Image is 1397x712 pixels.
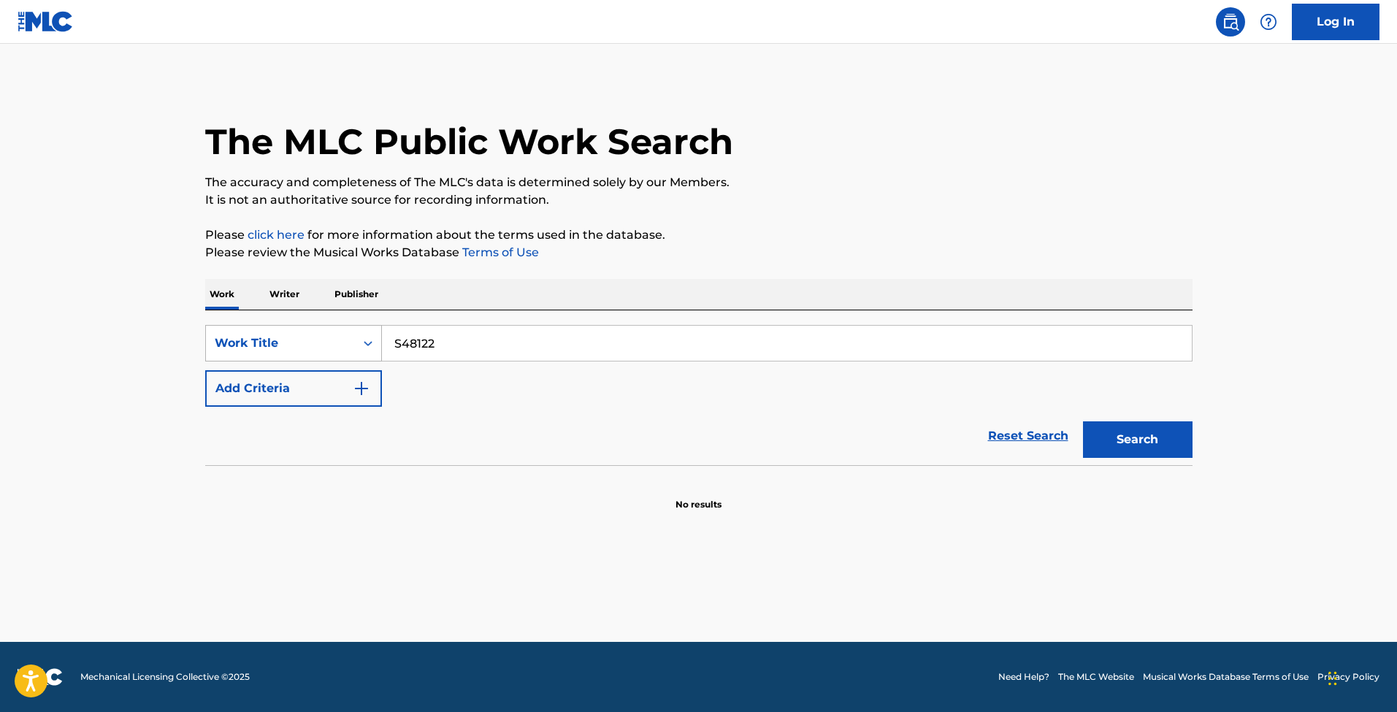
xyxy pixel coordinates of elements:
[215,334,346,352] div: Work Title
[1222,13,1239,31] img: search
[205,226,1193,244] p: Please for more information about the terms used in the database.
[353,380,370,397] img: 9d2ae6d4665cec9f34b9.svg
[459,245,539,259] a: Terms of Use
[248,228,305,242] a: click here
[1143,670,1309,684] a: Musical Works Database Terms of Use
[265,279,304,310] p: Writer
[998,670,1049,684] a: Need Help?
[205,279,239,310] p: Work
[1292,4,1379,40] a: Log In
[205,370,382,407] button: Add Criteria
[1324,642,1397,712] iframe: Chat Widget
[1260,13,1277,31] img: help
[1328,657,1337,700] div: Drag
[1254,7,1283,37] div: Help
[981,420,1076,452] a: Reset Search
[205,325,1193,465] form: Search Form
[18,668,63,686] img: logo
[1083,421,1193,458] button: Search
[205,191,1193,209] p: It is not an authoritative source for recording information.
[205,244,1193,261] p: Please review the Musical Works Database
[1216,7,1245,37] a: Public Search
[1317,670,1379,684] a: Privacy Policy
[18,11,74,32] img: MLC Logo
[205,174,1193,191] p: The accuracy and completeness of The MLC's data is determined solely by our Members.
[1058,670,1134,684] a: The MLC Website
[675,481,722,511] p: No results
[205,120,733,164] h1: The MLC Public Work Search
[80,670,250,684] span: Mechanical Licensing Collective © 2025
[330,279,383,310] p: Publisher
